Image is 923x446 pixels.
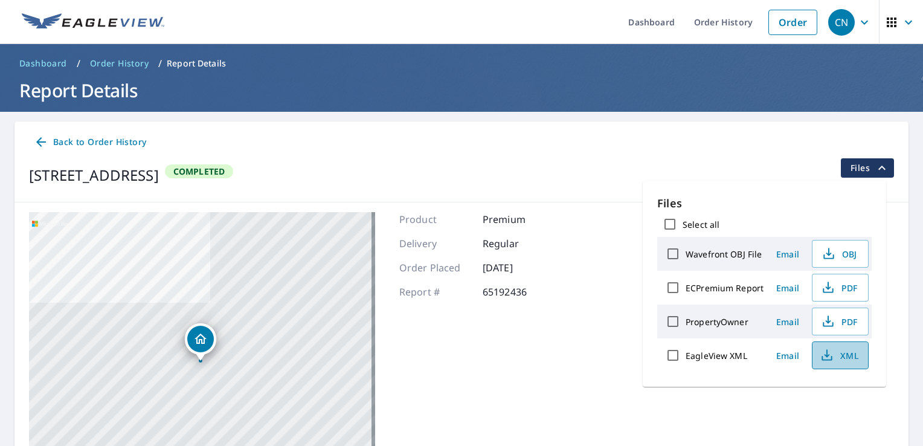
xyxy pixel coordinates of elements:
[773,350,802,361] span: Email
[29,164,159,186] div: [STREET_ADDRESS]
[768,10,817,35] a: Order
[773,248,802,260] span: Email
[686,350,747,361] label: EagleView XML
[399,285,472,299] p: Report #
[812,308,869,335] button: PDF
[77,56,80,71] li: /
[820,247,858,261] span: OBJ
[14,78,909,103] h1: Report Details
[399,260,472,275] p: Order Placed
[166,166,233,177] span: Completed
[399,212,472,227] p: Product
[19,57,67,69] span: Dashboard
[14,54,909,73] nav: breadcrumb
[158,56,162,71] li: /
[820,314,858,329] span: PDF
[185,323,216,361] div: Dropped pin, building 1, Residential property, 17715 Radbourne Ct Monument, CO 80132
[399,236,472,251] p: Delivery
[768,279,807,297] button: Email
[686,248,762,260] label: Wavefront OBJ File
[820,348,858,363] span: XML
[768,346,807,365] button: Email
[34,135,146,150] span: Back to Order History
[22,13,164,31] img: EV Logo
[828,9,855,36] div: CN
[812,274,869,302] button: PDF
[683,219,719,230] label: Select all
[483,285,555,299] p: 65192436
[167,57,226,69] p: Report Details
[686,316,748,328] label: PropertyOwner
[85,54,153,73] a: Order History
[773,282,802,294] span: Email
[90,57,149,69] span: Order History
[812,240,869,268] button: OBJ
[483,236,555,251] p: Regular
[768,245,807,263] button: Email
[657,195,872,212] p: Files
[812,341,869,369] button: XML
[14,54,72,73] a: Dashboard
[483,260,555,275] p: [DATE]
[483,212,555,227] p: Premium
[840,158,894,178] button: filesDropdownBtn-65192436
[686,282,764,294] label: ECPremium Report
[29,131,151,154] a: Back to Order History
[820,280,858,295] span: PDF
[773,316,802,328] span: Email
[851,161,889,175] span: Files
[768,312,807,331] button: Email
